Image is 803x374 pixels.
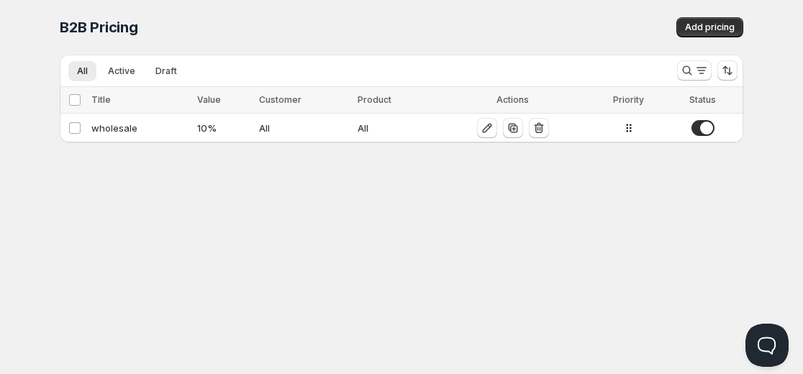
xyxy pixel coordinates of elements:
[745,324,789,367] iframe: Help Scout Beacon - Open
[91,94,111,105] span: Title
[676,17,743,37] button: Add pricing
[677,60,712,81] button: Search and filter results
[197,121,251,135] div: 10 %
[613,94,644,105] span: Priority
[155,65,177,77] span: Draft
[358,121,431,135] div: All
[496,94,529,105] span: Actions
[108,65,135,77] span: Active
[197,94,221,105] span: Value
[60,19,138,36] span: B2B Pricing
[689,94,716,105] span: Status
[91,121,189,135] div: wholesale
[685,22,735,33] span: Add pricing
[717,60,738,81] button: Sort the results
[259,94,301,105] span: Customer
[77,65,88,77] span: All
[358,94,391,105] span: Product
[259,121,349,135] div: All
